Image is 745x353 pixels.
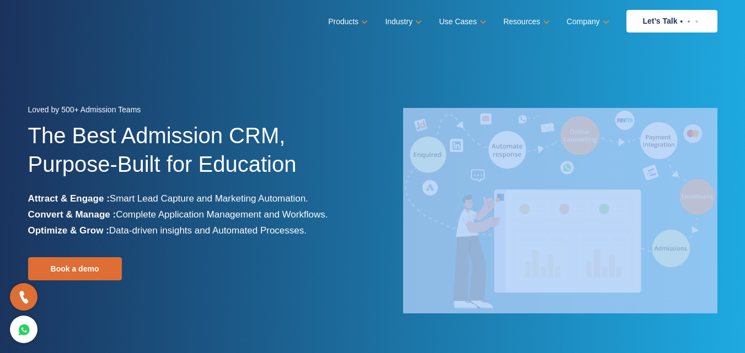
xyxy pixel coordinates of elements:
[385,14,420,30] a: Industry
[567,14,607,30] a: Company
[28,209,116,220] b: Convert & Manage :
[328,14,366,30] a: Products
[110,193,308,204] span: Smart Lead Capture and Marketing Automation.
[626,10,717,32] a: Let’s Talk
[116,209,328,220] span: Complete Application Management and Workflows.
[28,193,110,204] b: Attract & Engage :
[28,102,365,121] div: Loved by 500+ Admission Teams
[28,257,122,280] a: Book a demo
[439,14,484,30] a: Use Cases
[503,14,548,30] a: Resources
[403,108,717,313] img: admission-software-home-page-header
[28,121,365,191] h1: The Best Admission CRM, Purpose-Built for Education
[109,225,307,236] span: Data-driven insights and Automated Processes.
[28,225,109,236] b: Optimize & Grow :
